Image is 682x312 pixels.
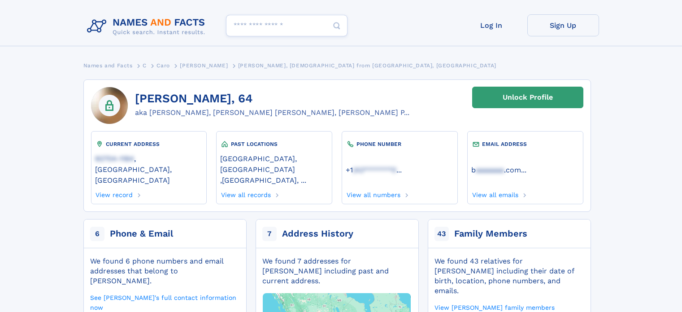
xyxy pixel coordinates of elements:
div: PAST LOCATIONS [220,140,328,149]
div: Phone & Email [110,228,173,240]
div: We found 43 relatives for [PERSON_NAME] including their date of birth, location, phone numbers, a... [434,256,583,296]
span: [PERSON_NAME], [DEMOGRAPHIC_DATA] from [GEOGRAPHIC_DATA], [GEOGRAPHIC_DATA] [238,62,496,69]
a: View [PERSON_NAME] family members [434,303,555,312]
span: Caro [156,62,169,69]
div: CURRENT ADDRESS [95,140,203,149]
a: View record [95,189,133,198]
input: search input [226,15,348,36]
span: aaaaaaa [476,166,504,174]
a: Caro [156,60,169,71]
a: View all numbers [346,189,400,198]
span: 7 [262,227,277,241]
a: baaaaaaa.com [471,165,521,174]
span: [PERSON_NAME] [180,62,228,69]
a: [GEOGRAPHIC_DATA], [GEOGRAPHIC_DATA] [220,154,328,174]
button: Search Button [326,15,348,37]
div: PHONE NUMBER [346,140,453,149]
div: Unlock Profile [503,87,553,108]
a: Log In [456,14,527,36]
img: Logo Names and Facts [83,14,213,39]
div: EMAIL ADDRESS [471,140,579,149]
a: C [143,60,147,71]
a: Names and Facts [83,60,133,71]
a: [GEOGRAPHIC_DATA], ... [222,175,306,185]
div: Family Members [454,228,527,240]
span: 6 [90,227,104,241]
h1: [PERSON_NAME], 64 [135,92,409,105]
a: Unlock Profile [472,87,583,108]
a: ... [346,166,453,174]
span: C [143,62,147,69]
a: View all records [220,189,271,198]
a: [PERSON_NAME] [180,60,228,71]
a: See [PERSON_NAME]'s full contact information now [90,293,239,312]
a: ... [471,166,579,174]
div: Address History [282,228,353,240]
div: We found 7 addresses for [PERSON_NAME] including past and current address. [262,256,411,286]
span: 92704-1184 [95,154,134,163]
div: , [220,149,328,189]
span: 43 [434,227,449,241]
div: We found 6 phone numbers and email addresses that belong to [PERSON_NAME]. [90,256,239,286]
a: 92704-1184, [GEOGRAPHIC_DATA], [GEOGRAPHIC_DATA] [95,154,203,185]
a: Sign Up [527,14,599,36]
a: View all emails [471,189,518,198]
div: aka [PERSON_NAME], [PERSON_NAME] [PERSON_NAME], [PERSON_NAME] P... [135,107,409,118]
